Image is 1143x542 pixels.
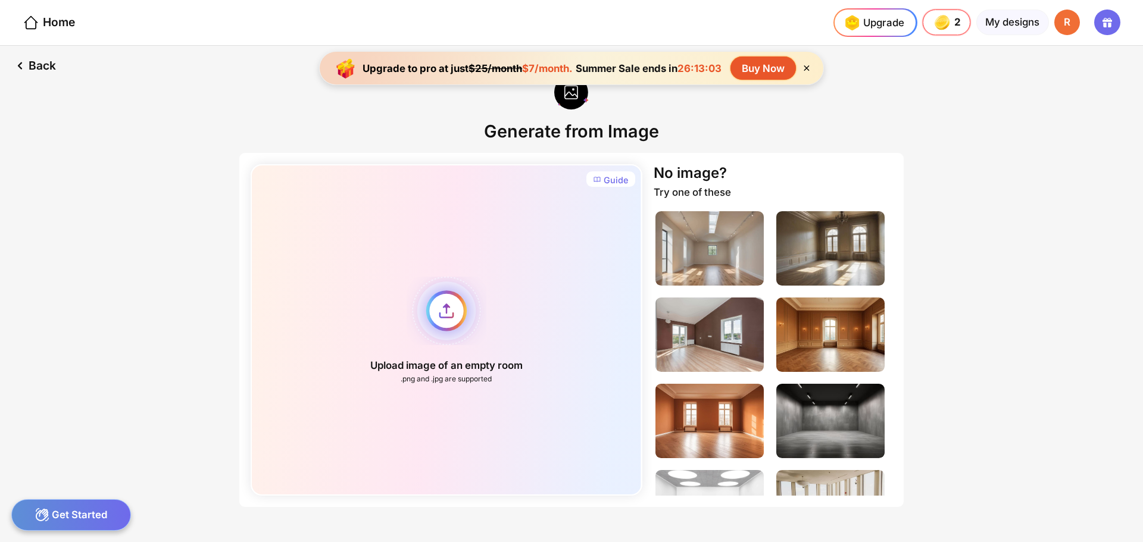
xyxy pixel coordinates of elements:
[655,211,764,286] img: emptyLivingRoomImage1.jpg
[23,14,75,32] div: Home
[841,11,904,34] div: Upgrade
[469,62,522,74] span: $25/month
[654,186,731,198] div: Try one of these
[573,62,724,74] div: Summer Sale ends in
[522,62,573,74] span: $7/month.
[655,297,764,372] img: emptyLivingRoomImage3.jpg
[11,499,131,531] div: Get Started
[976,10,1049,35] div: My designs
[332,54,360,83] img: upgrade-banner-new-year-icon.gif
[654,164,727,181] div: No image?
[677,62,722,74] span: 26:13:03
[655,384,764,458] img: emptyLivingRoomImage5.jpg
[484,121,659,142] div: Generate from Image
[841,11,863,34] img: upgrade-nav-btn-icon.gif
[776,384,885,458] img: emptyLivingRoomImage6.jpg
[363,62,573,74] div: Upgrade to pro at just
[954,17,962,28] span: 2
[730,57,796,80] div: Buy Now
[776,211,885,286] img: emptyLivingRoomImage2.jpg
[1054,10,1080,35] div: R
[776,297,885,372] img: emptyLivingRoomImage4.jpg
[604,174,628,186] div: Guide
